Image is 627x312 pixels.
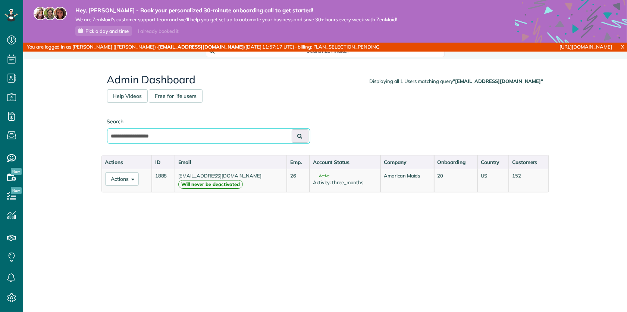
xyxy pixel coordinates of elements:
div: Account Status [313,158,377,166]
div: Customers [512,158,545,166]
img: maria-72a9807cf96188c08ef61303f053569d2e2a8a1cde33d635c8a3ac13582a053d.jpg [34,7,47,20]
button: Actions [105,172,139,186]
h2: Admin Dashboard [107,74,543,86]
td: 1888 [152,169,175,192]
span: Active [313,174,329,178]
div: I already booked it [134,27,183,36]
span: Pick a day and time [85,28,129,34]
td: [EMAIL_ADDRESS][DOMAIN_NAME] [175,169,287,192]
strong: Hey, [PERSON_NAME] - Book your personalized 30-minute onboarding call to get started! [75,7,397,14]
span: New [11,187,22,194]
td: US [477,169,509,192]
a: Help Videos [107,89,148,103]
label: Search [107,118,310,125]
div: Activity: three_months [313,179,377,186]
strong: Will never be deactivated [178,180,243,189]
a: Pick a day and time [75,26,132,36]
span: We are ZenMaid’s customer support team and we’ll help you get set up to automate your business an... [75,16,397,23]
a: X [618,43,627,51]
div: Onboarding [438,158,474,166]
div: Emp. [290,158,306,166]
img: jorge-587dff0eeaa6aab1f244e6dc62b8924c3b6ad411094392a53c71c6c4a576187d.jpg [43,7,57,20]
strong: "[EMAIL_ADDRESS][DOMAIN_NAME]" [453,78,543,84]
div: Actions [105,158,148,166]
td: 152 [509,169,548,192]
td: 20 [434,169,477,192]
div: Displaying all 1 Users matching query [369,78,543,85]
div: Country [481,158,505,166]
img: michelle-19f622bdf1676172e81f8f8fba1fb50e276960ebfe0243fe18214015130c80e4.jpg [53,7,67,20]
td: 26 [287,169,310,192]
a: Free for life users [149,89,203,103]
strong: [EMAIL_ADDRESS][DOMAIN_NAME] [158,44,244,50]
div: ID [155,158,172,166]
div: Email [178,158,284,166]
div: Company [384,158,430,166]
a: [URL][DOMAIN_NAME] [560,44,612,50]
div: You are logged in as [PERSON_NAME] ([PERSON_NAME]) · ([DATE] 11:57:17 UTC) · billing: PLAN_SELECT... [23,43,417,52]
td: Amarican Maids [380,169,434,192]
span: New [11,168,22,175]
